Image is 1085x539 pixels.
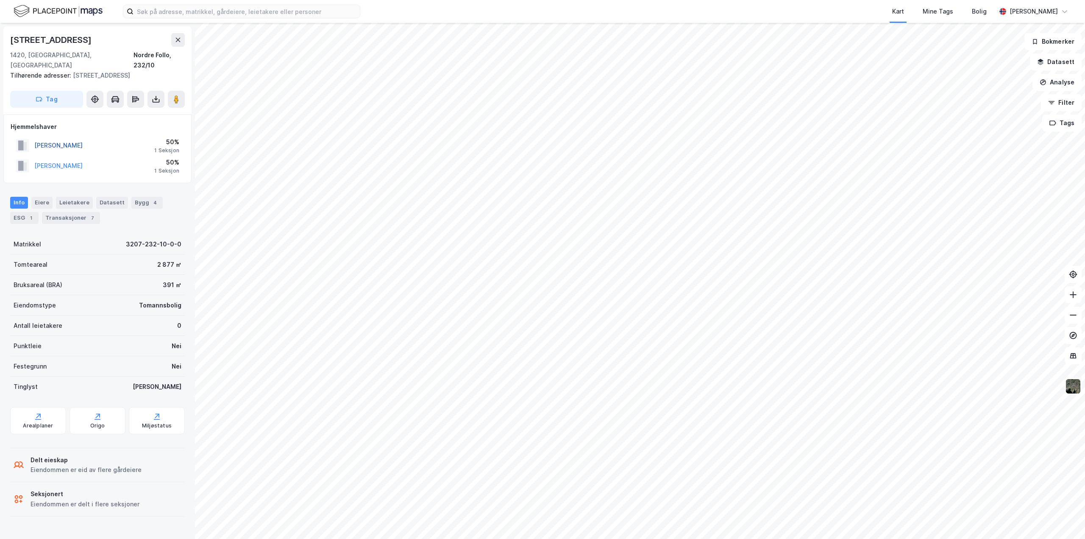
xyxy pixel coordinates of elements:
[1032,74,1082,91] button: Analyse
[10,70,178,81] div: [STREET_ADDRESS]
[14,4,103,19] img: logo.f888ab2527a4732fd821a326f86c7f29.svg
[11,122,184,132] div: Hjemmelshaver
[154,157,179,168] div: 50%
[14,300,56,310] div: Eiendomstype
[14,280,62,290] div: Bruksareal (BRA)
[56,197,93,209] div: Leietakere
[10,91,83,108] button: Tag
[154,147,179,154] div: 1 Seksjon
[154,137,179,147] div: 50%
[151,198,159,207] div: 4
[14,260,47,270] div: Tomteareal
[31,197,53,209] div: Eiere
[1010,6,1058,17] div: [PERSON_NAME]
[14,321,62,331] div: Antall leietakere
[1024,33,1082,50] button: Bokmerker
[177,321,181,331] div: 0
[10,50,134,70] div: 1420, [GEOGRAPHIC_DATA], [GEOGRAPHIC_DATA]
[134,50,185,70] div: Nordre Follo, 232/10
[14,239,41,249] div: Matrikkel
[133,382,181,392] div: [PERSON_NAME]
[139,300,181,310] div: Tomannsbolig
[154,168,179,174] div: 1 Seksjon
[972,6,987,17] div: Bolig
[163,280,181,290] div: 391 ㎡
[10,212,39,224] div: ESG
[1065,378,1081,394] img: 9k=
[172,361,181,371] div: Nei
[10,33,93,47] div: [STREET_ADDRESS]
[14,382,38,392] div: Tinglyst
[90,422,105,429] div: Origo
[1042,115,1082,131] button: Tags
[923,6,953,17] div: Mine Tags
[23,422,53,429] div: Arealplaner
[31,455,142,465] div: Delt eieskap
[42,212,100,224] div: Transaksjoner
[134,5,360,18] input: Søk på adresse, matrikkel, gårdeiere, leietakere eller personer
[96,197,128,209] div: Datasett
[172,341,181,351] div: Nei
[1030,53,1082,70] button: Datasett
[126,239,181,249] div: 3207-232-10-0-0
[892,6,904,17] div: Kart
[88,214,97,222] div: 7
[10,197,28,209] div: Info
[1043,498,1085,539] iframe: Chat Widget
[14,341,42,351] div: Punktleie
[157,260,181,270] div: 2 877 ㎡
[31,499,139,509] div: Eiendommen er delt i flere seksjoner
[142,422,172,429] div: Miljøstatus
[27,214,35,222] div: 1
[14,361,47,371] div: Festegrunn
[10,72,73,79] span: Tilhørende adresser:
[31,489,139,499] div: Seksjonert
[131,197,163,209] div: Bygg
[1041,94,1082,111] button: Filter
[31,465,142,475] div: Eiendommen er eid av flere gårdeiere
